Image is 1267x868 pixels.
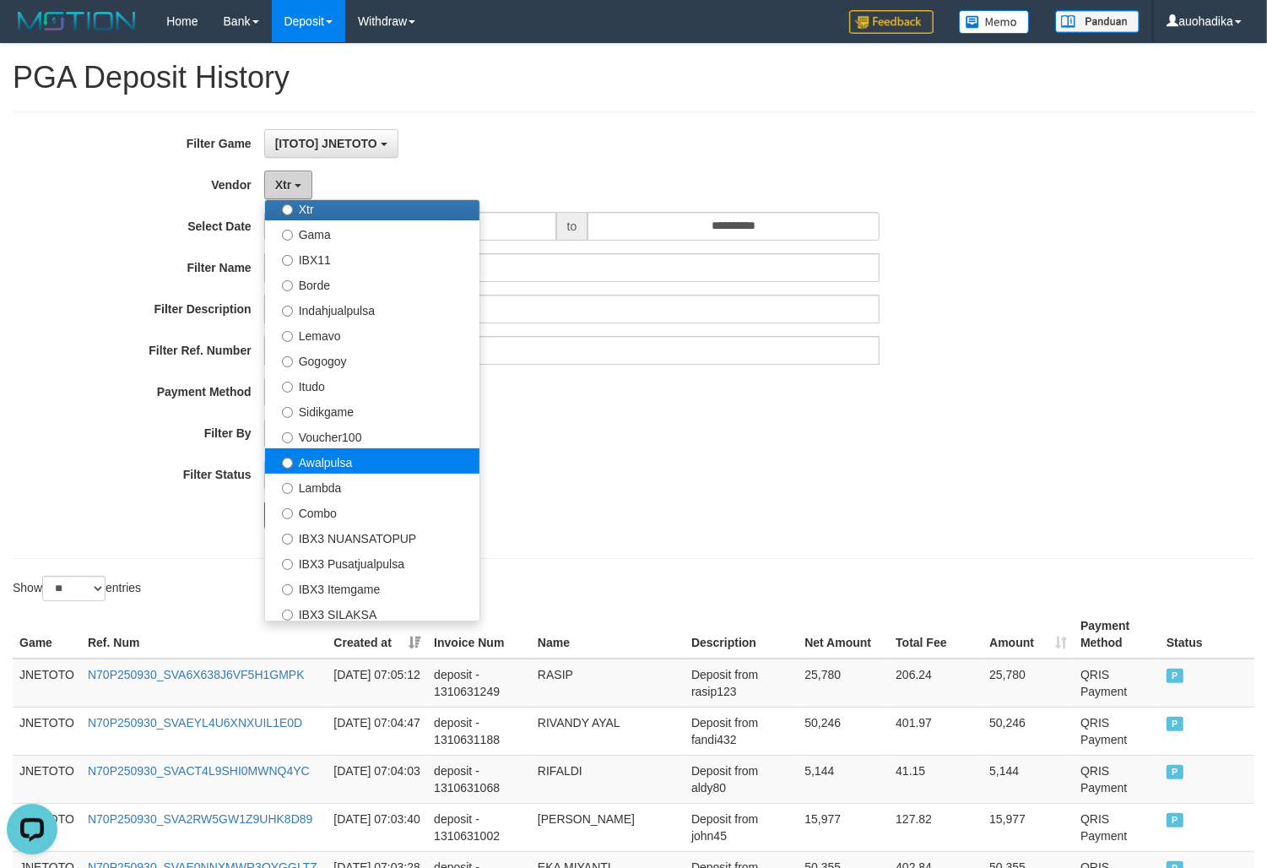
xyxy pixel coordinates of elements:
label: IBX3 Pusatjualpulsa [265,550,479,575]
input: IBX11 [282,255,293,266]
th: Description [685,610,798,659]
label: IBX3 SILAKSA [265,600,479,626]
td: deposit - 1310631068 [427,755,531,803]
label: Show entries [13,576,141,601]
td: deposit - 1310631002 [427,803,531,851]
td: 25,780 [983,659,1074,708]
td: 15,977 [798,803,889,851]
th: Ref. Num [81,610,327,659]
label: IBX3 NUANSATOPUP [265,524,479,550]
input: IBX3 Itemgame [282,584,293,595]
label: Gogogoy [265,347,479,372]
button: Xtr [264,171,312,199]
input: Itudo [282,382,293,393]
input: Combo [282,508,293,519]
td: JNETOTO [13,707,81,755]
td: JNETOTO [13,659,81,708]
img: MOTION_logo.png [13,8,141,34]
th: Amount: activate to sort column ascending [983,610,1074,659]
label: Voucher100 [265,423,479,448]
input: Voucher100 [282,432,293,443]
span: [ITOTO] JNETOTO [275,137,377,150]
th: Created at: activate to sort column ascending [327,610,427,659]
td: QRIS Payment [1074,659,1160,708]
td: QRIS Payment [1074,707,1160,755]
label: Lambda [265,474,479,499]
td: Deposit from rasip123 [685,659,798,708]
input: Borde [282,280,293,291]
span: PAID [1167,717,1183,731]
td: [PERSON_NAME] [531,803,685,851]
a: N70P250930_SVACT4L9SHI0MWNQ4YC [88,764,310,778]
input: Sidikgame [282,407,293,418]
td: [DATE] 07:04:47 [327,707,427,755]
button: Open LiveChat chat widget [7,7,57,57]
button: [ITOTO] JNETOTO [264,129,398,158]
td: [DATE] 07:04:03 [327,755,427,803]
td: Deposit from aldy80 [685,755,798,803]
a: N70P250930_SVA6X638J6VF5H1GMPK [88,668,305,681]
input: IBX3 SILAKSA [282,610,293,621]
label: IBX3 Itemgame [265,575,479,600]
a: N70P250930_SVAEYL4U6XNXUIL1E0D [88,716,302,730]
td: deposit - 1310631249 [427,659,531,708]
label: Sidikgame [265,398,479,423]
th: Invoice Num [427,610,531,659]
input: IBX3 Pusatjualpulsa [282,559,293,570]
td: RIFALDI [531,755,685,803]
a: N70P250930_SVA2RW5GW1Z9UHK8D89 [88,812,312,826]
img: Button%20Memo.svg [959,10,1030,34]
input: Lemavo [282,331,293,342]
td: Deposit from john45 [685,803,798,851]
span: PAID [1167,669,1183,683]
td: [DATE] 07:05:12 [327,659,427,708]
label: Gama [265,220,479,246]
th: Status [1160,610,1254,659]
label: Xtr [265,195,479,220]
td: 5,144 [983,755,1074,803]
label: Itudo [265,372,479,398]
h1: PGA Deposit History [13,61,1254,95]
label: Combo [265,499,479,524]
select: Showentries [42,576,106,601]
label: Borde [265,271,479,296]
label: IBX11 [265,246,479,271]
input: Xtr [282,204,293,215]
span: to [556,212,588,241]
td: RIVANDY AYAL [531,707,685,755]
span: PAID [1167,813,1183,827]
td: 41.15 [889,755,983,803]
td: 50,246 [983,707,1074,755]
td: 5,144 [798,755,889,803]
th: Name [531,610,685,659]
th: Total Fee [889,610,983,659]
input: Gama [282,230,293,241]
input: IBX3 NUANSATOPUP [282,534,293,545]
img: Feedback.jpg [849,10,934,34]
td: QRIS Payment [1074,755,1160,803]
td: 25,780 [798,659,889,708]
th: Payment Method [1074,610,1160,659]
td: 401.97 [889,707,983,755]
td: [DATE] 07:03:40 [327,803,427,851]
td: 127.82 [889,803,983,851]
td: deposit - 1310631188 [427,707,531,755]
label: Indahjualpulsa [265,296,479,322]
th: Net Amount [798,610,889,659]
input: Awalpulsa [282,458,293,469]
td: JNETOTO [13,755,81,803]
td: RASIP [531,659,685,708]
span: Xtr [275,178,291,192]
th: Game [13,610,81,659]
input: Lambda [282,483,293,494]
td: 50,246 [798,707,889,755]
td: QRIS Payment [1074,803,1160,851]
span: PAID [1167,765,1183,779]
img: panduan.png [1055,10,1140,33]
input: Indahjualpulsa [282,306,293,317]
td: 206.24 [889,659,983,708]
td: 15,977 [983,803,1074,851]
label: Lemavo [265,322,479,347]
label: Awalpulsa [265,448,479,474]
input: Gogogoy [282,356,293,367]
